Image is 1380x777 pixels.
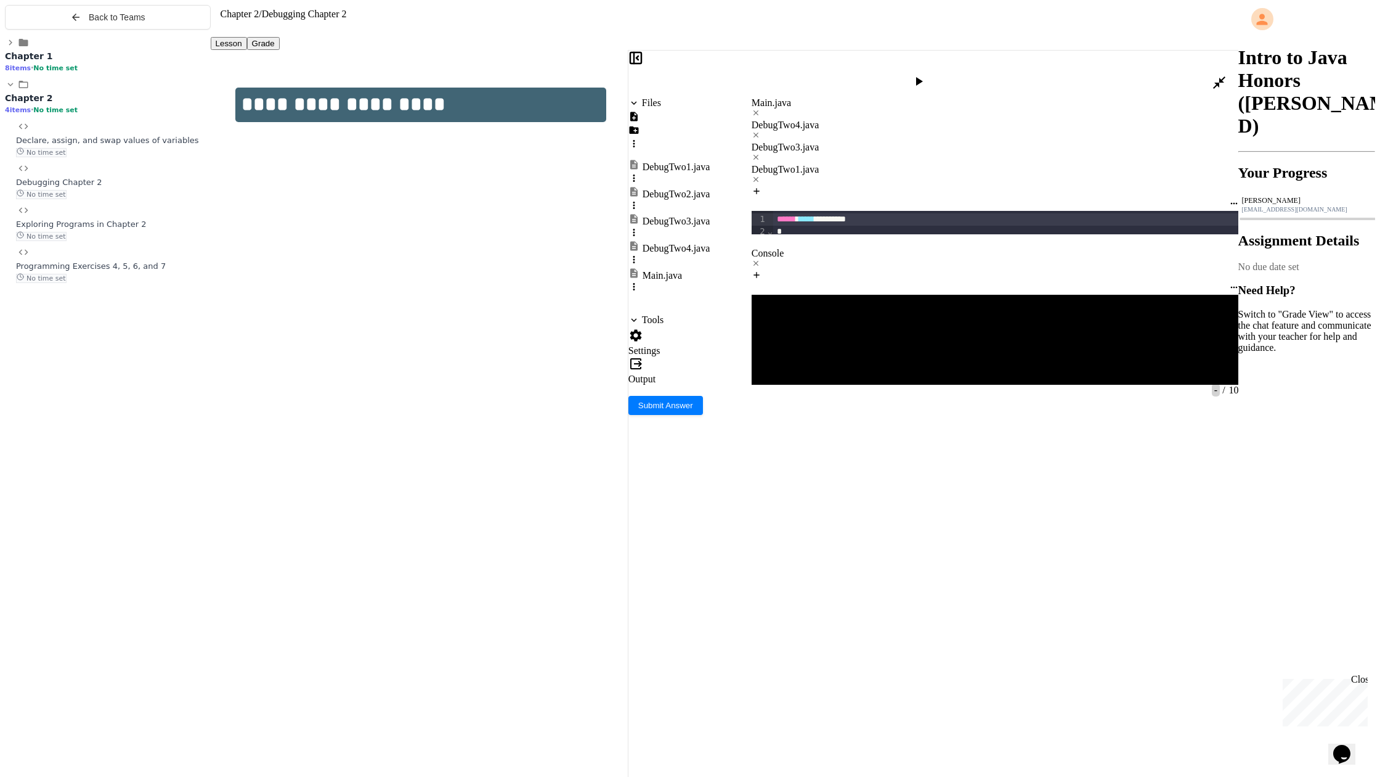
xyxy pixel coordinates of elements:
div: Output [628,374,710,385]
button: Submit Answer [628,396,703,415]
span: No time set [33,64,78,72]
div: DebugTwo4.java [752,120,1239,142]
div: DebugTwo3.java [643,216,710,227]
span: Debugging Chapter 2 [262,9,347,19]
span: No time set [16,232,67,241]
div: DebugTwo3.java [752,142,1239,164]
div: DebugTwo3.java [752,142,1239,153]
span: Submit Answer [638,401,693,410]
h2: Assignment Details [1238,232,1375,249]
span: 4 items [5,106,31,114]
span: No time set [33,106,78,114]
span: Exploring Programs in Chapter 2 [16,220,146,229]
span: Declare, assign, and swap values of variables [16,136,199,145]
span: / [259,9,261,19]
div: No due date set [1238,261,1375,273]
div: Console [752,248,1239,270]
div: DebugTwo4.java [643,243,710,254]
div: DebugTwo2.java [643,189,710,200]
div: DebugTwo1.java [752,164,1239,175]
span: • [31,105,33,114]
h3: Need Help? [1238,284,1375,297]
div: Chat with us now!Close [5,5,85,78]
div: DebugTwo4.java [752,120,1239,131]
div: Files [642,97,661,109]
div: Tools [642,314,664,326]
span: Chapter 2 [221,9,259,19]
div: [EMAIL_ADDRESS][DOMAIN_NAME] [1242,206,1371,213]
div: 1 [752,213,767,226]
h1: Intro to Java Honors ([PERSON_NAME] D) [1238,46,1375,138]
span: Back to Teams [89,12,145,22]
span: No time set [16,148,67,157]
div: Main.java [752,97,1239,120]
div: DebugTwo1.java [752,164,1239,186]
div: [PERSON_NAME] [1242,196,1371,205]
div: Settings [628,345,710,356]
span: / [1222,385,1225,395]
div: Main.java [643,270,682,281]
span: Chapter 2 [5,93,52,103]
span: • [31,64,33,72]
button: Grade [247,37,280,50]
div: Console [752,248,1239,259]
span: Programming Exercises 4, 5, 6, and 7 [16,261,166,271]
h2: Your Progress [1238,165,1375,181]
div: Main.java [752,97,1239,109]
div: DebugTwo1.java [643,162,710,173]
span: Chapter 1 [5,51,52,61]
button: Lesson [211,37,247,50]
span: 8 items [5,64,31,72]
iframe: chat widget [1278,674,1368,726]
span: No time set [16,190,67,199]
span: 10 [1227,385,1239,395]
span: No time set [16,274,67,283]
span: Debugging Chapter 2 [16,178,102,187]
button: Back to Teams [5,5,211,30]
iframe: chat widget [1328,728,1368,765]
div: My Account [1238,5,1375,33]
span: Fold line [767,226,773,236]
p: Switch to "Grade View" to access the chat feature and communicate with your teacher for help and ... [1238,309,1375,353]
div: 2 [752,226,767,238]
span: - [1212,384,1220,397]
